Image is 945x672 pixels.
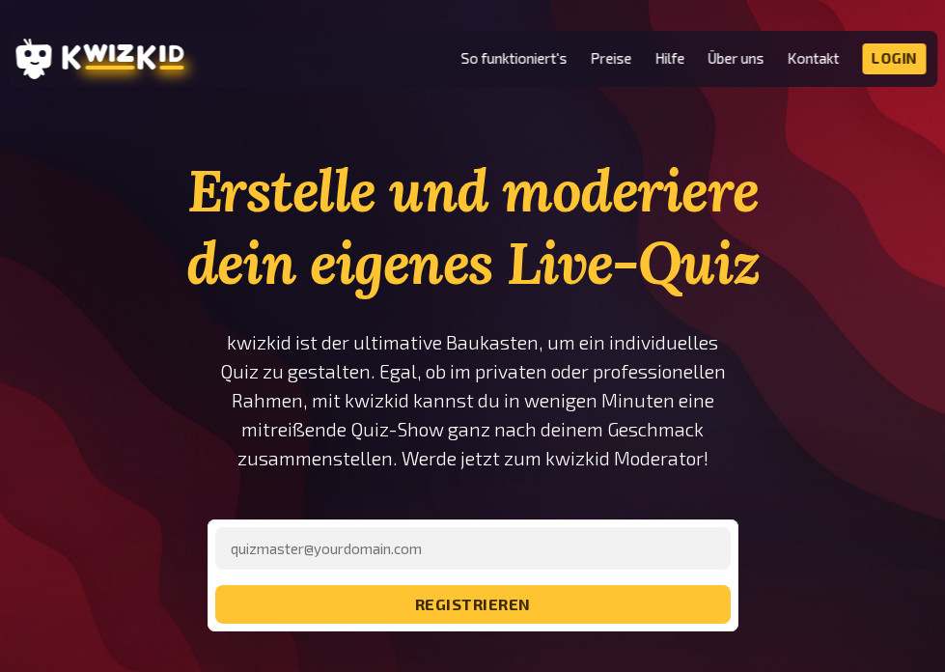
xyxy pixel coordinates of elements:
a: Login [863,43,927,74]
a: Kontakt [788,50,840,67]
button: registrieren [215,585,731,624]
h1: Erstelle und moderiere dein eigenes Live-Quiz [175,154,770,299]
a: Über uns [709,50,764,67]
input: quizmaster@yourdomain.com [215,527,731,570]
p: kwizkid ist der ultimative Baukasten, um ein individuelles Quiz zu gestalten. Egal, ob im private... [175,328,770,473]
a: So funktioniert's [461,50,568,67]
a: Preise [591,50,632,67]
a: Hilfe [655,50,685,67]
